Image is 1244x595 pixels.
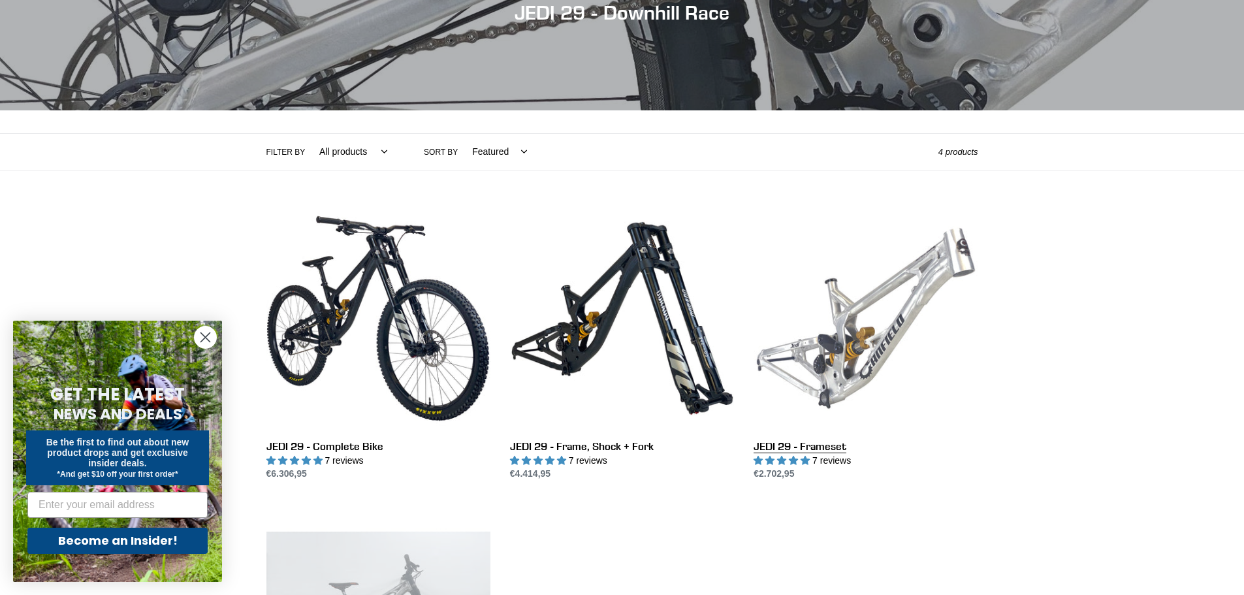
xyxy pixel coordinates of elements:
span: *And get $10 off your first order* [57,470,178,479]
button: Become an Insider! [27,528,208,554]
span: GET THE LATEST [50,383,185,406]
span: NEWS AND DEALS [54,404,182,425]
input: Enter your email address [27,492,208,518]
span: 4 products [938,147,978,157]
span: Be the first to find out about new product drops and get exclusive insider deals. [46,437,189,468]
label: Filter by [266,146,306,158]
span: JEDI 29 - Downhill Race [515,1,729,24]
label: Sort by [424,146,458,158]
button: Close dialog [194,326,217,349]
